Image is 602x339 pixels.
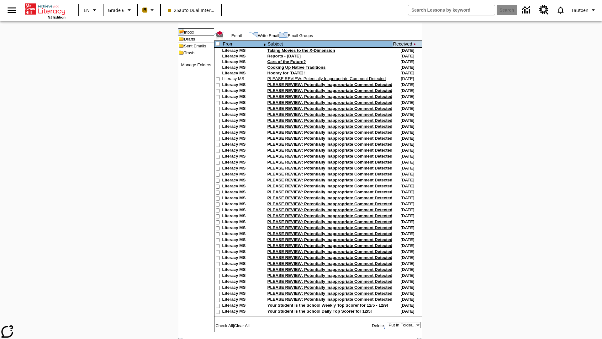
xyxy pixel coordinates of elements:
nobr: [DATE] [400,48,414,53]
nobr: [DATE] [400,94,414,99]
td: | [214,322,274,329]
nobr: [DATE] [400,142,414,147]
a: PLEASE REVIEW: Potentially Inappropriate Comment Detected [267,261,393,266]
a: PLEASE REVIEW: Potentially Inappropriate Comment Detected [267,249,393,254]
nobr: [DATE] [400,190,414,194]
a: Cooking Up Native Traditions [267,65,326,70]
nobr: [DATE] [400,255,414,260]
a: Clear All [234,323,250,328]
td: Literacy MS [222,48,263,54]
td: Literacy MS [222,243,263,249]
a: PLEASE REVIEW: Potentially Inappropriate Comment Detected [267,148,393,153]
a: PLEASE REVIEW: Potentially Inappropriate Comment Detected [267,160,393,164]
nobr: [DATE] [400,65,414,70]
nobr: [DATE] [400,82,414,87]
td: Literacy MS [222,100,263,106]
nobr: [DATE] [400,237,414,242]
span: Grade 6 [108,7,124,13]
td: Literacy MS [222,178,263,184]
nobr: [DATE] [400,59,414,64]
td: Literacy MS [222,71,263,76]
button: Boost Class color is peach. Change class color [140,4,158,16]
nobr: [DATE] [400,178,414,182]
nobr: [DATE] [400,88,414,93]
td: Literacy MS [222,196,263,202]
nobr: [DATE] [400,112,414,117]
td: Literacy MS [222,213,263,219]
div: Home [25,2,66,19]
img: folder_icon.gif [178,35,184,42]
td: Literacy MS [222,184,263,190]
button: Grade: Grade 6, Select a grade [105,4,135,16]
nobr: [DATE] [400,172,414,176]
a: PLEASE REVIEW: Potentially Inappropriate Comment Detected [267,154,393,159]
span: EN [84,7,90,13]
a: PLEASE REVIEW: Potentially Inappropriate Comment Detected [267,225,393,230]
td: Literacy MS [222,148,263,154]
a: Delete [372,323,384,328]
a: Write Email [258,33,279,38]
a: PLEASE REVIEW: Potentially Inappropriate Comment Detected [267,243,393,248]
td: Literacy MS [222,261,263,267]
td: Literacy MS [222,94,263,100]
nobr: [DATE] [400,71,414,75]
td: Literacy MS [222,59,263,65]
nobr: [DATE] [400,202,414,206]
a: PLEASE REVIEW: Potentially Inappropriate Comment Detected [267,219,393,224]
a: PLEASE REVIEW: Potentially Inappropriate Comment Detected [267,231,393,236]
nobr: [DATE] [400,106,414,111]
td: Literacy MS [222,202,263,207]
a: PLEASE REVIEW: Potentially Inappropriate Comment Detected [267,237,393,242]
nobr: [DATE] [400,118,414,123]
nobr: [DATE] [400,243,414,248]
a: PLEASE REVIEW: Potentially Inappropriate Comment Detected [267,285,393,290]
td: Literacy MS [222,76,263,82]
span: NJ Edition [48,15,66,19]
a: PLEASE REVIEW: Potentially Inappropriate Comment Detected [267,118,393,123]
a: Your Student Is the School Daily Top Scorer for 12/5! [267,309,372,314]
a: PLEASE REVIEW: Potentially Inappropriate Comment Detected [267,112,393,117]
img: folder_icon.gif [178,42,184,49]
a: Received [393,41,412,46]
a: PLEASE REVIEW: Potentially Inappropriate Comment Detected [267,94,393,99]
button: Open side menu [3,1,21,19]
a: Inbox [184,30,194,35]
a: Manage Folders [181,62,211,67]
img: folder_icon.gif [178,49,184,56]
a: PLEASE REVIEW: Potentially Inappropriate Comment Detected [267,172,393,176]
nobr: [DATE] [400,261,414,266]
a: PLEASE REVIEW: Potentially Inappropriate Comment Detected [267,213,393,218]
nobr: [DATE] [400,249,414,254]
td: Literacy MS [222,303,263,309]
a: Email Groups [288,33,313,38]
td: Literacy MS [222,142,263,148]
td: Literacy MS [222,207,263,213]
img: arrow_down.gif [414,43,416,45]
nobr: [DATE] [400,285,414,290]
a: Trash [184,51,195,55]
td: Literacy MS [222,166,263,172]
td: Literacy MS [222,273,263,279]
a: PLEASE REVIEW: Potentially Inappropriate Comment Detected [267,166,393,170]
img: attach file [263,41,267,47]
td: Literacy MS [222,237,263,243]
a: PLEASE REVIEW: Potentially Inappropriate Comment Detected [267,255,393,260]
a: Subject [268,41,283,46]
td: Literacy MS [222,172,263,178]
a: PLEASE REVIEW: Potentially Inappropriate Comment Detected [267,124,393,129]
td: Literacy MS [222,190,263,196]
td: Literacy MS [222,54,263,59]
td: Literacy MS [222,154,263,160]
button: Profile/Settings [569,4,599,16]
a: PLEASE REVIEW: Potentially Inappropriate Comment Detected [267,196,393,200]
a: PLEASE REVIEW: Potentially Inappropriate Comment Detected [267,130,393,135]
td: Literacy MS [222,279,263,285]
a: PLEASE REVIEW: Potentially Inappropriate Comment Detected [267,184,393,188]
nobr: [DATE] [400,54,414,58]
a: PLEASE REVIEW: Potentially Inappropriate Comment Detected [267,76,386,81]
td: Literacy MS [222,285,263,291]
td: Literacy MS [222,118,263,124]
nobr: [DATE] [400,225,414,230]
a: Data Center [518,2,536,19]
